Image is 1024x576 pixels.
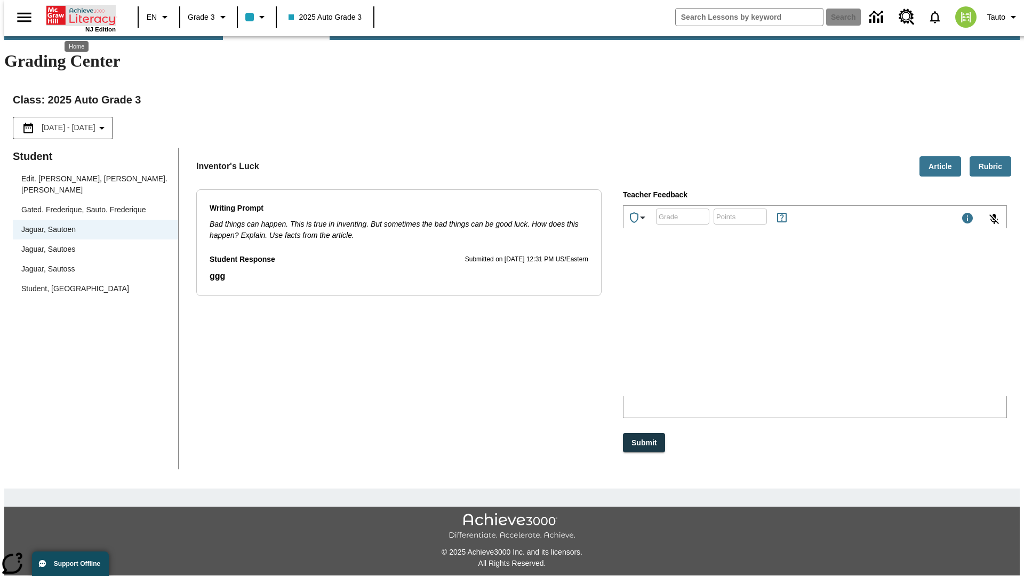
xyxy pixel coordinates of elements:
[921,3,949,31] a: Notifications
[4,51,1020,71] h1: Grading Center
[949,3,983,31] button: Select a new avatar
[13,279,178,299] div: Student, [GEOGRAPHIC_DATA]
[955,6,977,28] img: avatar image
[13,169,178,200] div: Edit. [PERSON_NAME], [PERSON_NAME]. [PERSON_NAME]
[142,7,176,27] button: Language: EN, Select a language
[196,160,259,173] p: Inventor's Luck
[147,12,157,23] span: EN
[46,5,116,26] a: Home
[714,203,767,231] input: Points: Must be equal to or less than 25.
[21,283,129,294] div: Student, [GEOGRAPHIC_DATA]
[4,558,1020,569] p: All Rights Reserved.
[241,7,273,27] button: Class color is light blue. Change class color
[465,254,588,265] p: Submitted on [DATE] 12:31 PM US/Eastern
[623,189,1007,201] p: Teacher Feedback
[987,12,1005,23] span: Tauto
[65,41,89,52] div: Home
[13,200,178,220] div: Gated. Frederique, Sauto. Frederique
[9,2,40,33] button: Open side menu
[42,122,95,133] span: [DATE] - [DATE]
[714,209,767,225] div: Points: Must be equal to or less than 25.
[210,270,588,283] p: ggg
[289,12,362,23] span: 2025 Auto Grade 3
[970,156,1011,177] button: Rubric, Will open in new tab
[4,547,1020,558] p: © 2025 Achieve3000 Inc. and its licensors.
[95,122,108,134] svg: Collapse Date Range Filter
[13,91,1011,108] h2: Class : 2025 Auto Grade 3
[85,26,116,33] span: NJ Edition
[21,263,75,275] div: Jaguar, Sautoss
[656,209,709,225] div: Grade: Letters, numbers, %, + and - are allowed.
[18,122,108,134] button: Select the date range menu item
[623,433,665,453] button: Submit
[983,7,1024,27] button: Profile/Settings
[13,239,178,259] div: Jaguar, Sautoes
[210,270,588,283] p: Student Response
[210,203,588,214] p: Writing Prompt
[54,560,100,567] span: Support Offline
[449,513,575,540] img: Achieve3000 Differentiate Accelerate Achieve
[656,203,709,231] input: Grade: Letters, numbers, %, + and - are allowed.
[210,254,275,266] p: Student Response
[188,12,215,23] span: Grade 3
[4,9,156,18] p: KTCNz
[21,244,75,255] div: Jaguar, Sautoes
[919,156,961,177] button: Article, Will open in new tab
[892,3,921,31] a: Resource Center, Will open in new tab
[771,207,793,228] button: Rules for Earning Points and Achievements, Will open in new tab
[13,259,178,279] div: Jaguar, Sautoss
[32,551,109,576] button: Support Offline
[13,220,178,239] div: Jaguar, Sautoen
[46,4,116,33] div: Home
[961,212,974,227] div: Maximum 1000 characters Press Escape to exit toolbar and use left and right arrow keys to access ...
[210,219,588,241] p: Bad things can happen. This is true in inventing. But sometimes the bad things can be good luck. ...
[21,173,170,196] div: Edit. [PERSON_NAME], [PERSON_NAME]. [PERSON_NAME]
[981,206,1007,232] button: Click to activate and allow voice recognition
[863,3,892,32] a: Data Center
[676,9,823,26] input: search field
[21,224,76,235] div: Jaguar, Sautoen
[13,148,178,165] p: Student
[183,7,234,27] button: Grade: Grade 3, Select a grade
[21,204,146,215] div: Gated. Frederique, Sauto. Frederique
[4,9,156,18] body: Type your response here.
[623,207,653,228] button: Achievements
